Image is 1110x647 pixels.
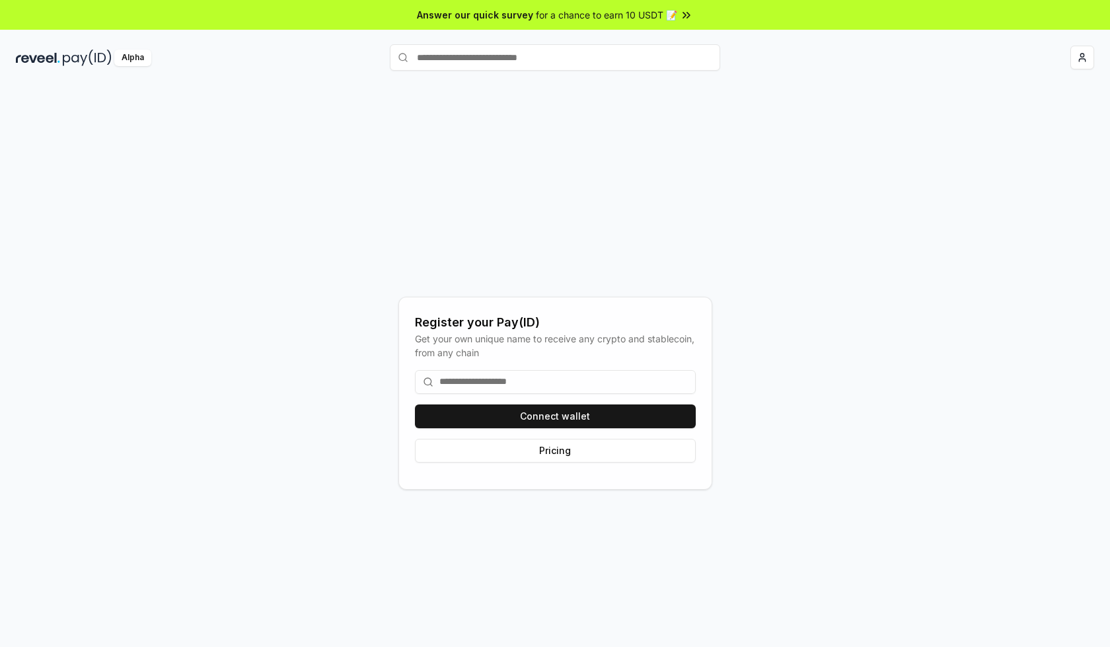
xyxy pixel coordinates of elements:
[114,50,151,66] div: Alpha
[415,439,696,463] button: Pricing
[415,313,696,332] div: Register your Pay(ID)
[415,404,696,428] button: Connect wallet
[415,332,696,360] div: Get your own unique name to receive any crypto and stablecoin, from any chain
[63,50,112,66] img: pay_id
[16,50,60,66] img: reveel_dark
[536,8,677,22] span: for a chance to earn 10 USDT 📝
[417,8,533,22] span: Answer our quick survey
